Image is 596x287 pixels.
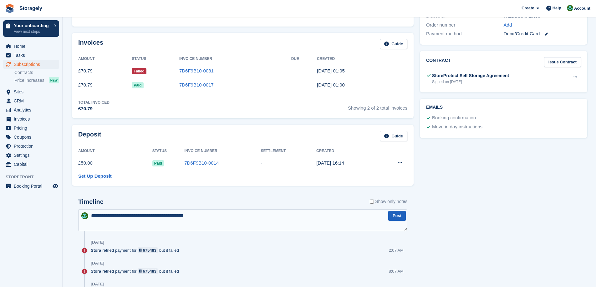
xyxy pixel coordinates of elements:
[3,133,59,141] a: menu
[78,64,132,78] td: £70.79
[91,247,101,253] span: Stora
[14,77,59,84] a: Price increases NEW
[544,57,581,67] a: Issue Contract
[91,247,182,253] div: retried payment for but it failed
[91,282,104,287] div: [DATE]
[14,115,51,123] span: Invoices
[14,124,51,132] span: Pricing
[78,131,101,141] h2: Deposit
[522,5,534,11] span: Create
[91,268,182,274] div: retried payment for but it failed
[52,182,59,190] a: Preview store
[5,4,14,13] img: stora-icon-8386f47178a22dfd0bd8f6a31ec36ba5ce8667c1dd55bd0f319d3a0aa187defe.svg
[317,54,407,64] th: Created
[432,123,482,131] div: Move in day instructions
[316,146,378,156] th: Created
[14,151,51,160] span: Settings
[132,82,143,88] span: Paid
[3,115,59,123] a: menu
[91,240,104,245] div: [DATE]
[3,42,59,51] a: menu
[14,70,59,76] a: Contracts
[261,156,316,170] td: -
[3,106,59,114] a: menu
[138,247,158,253] a: 675483
[91,268,101,274] span: Stora
[152,160,164,166] span: Paid
[184,160,219,166] a: 7D6F9B10-0014
[370,198,374,205] input: Show only notes
[14,87,51,96] span: Sites
[291,54,317,64] th: Due
[3,60,59,69] a: menu
[3,20,59,37] a: Your onboarding View next steps
[152,146,185,156] th: Status
[426,22,503,29] div: Order number
[179,68,214,73] a: 7D6F9B10-0031
[574,5,590,12] span: Account
[317,82,345,87] time: 2025-07-04 00:00:16 UTC
[78,156,152,170] td: £50.00
[432,114,476,122] div: Booking confirmation
[78,54,132,64] th: Amount
[14,160,51,169] span: Capital
[14,42,51,51] span: Home
[553,5,561,11] span: Help
[14,133,51,141] span: Coupons
[91,261,104,266] div: [DATE]
[78,146,152,156] th: Amount
[143,247,156,253] div: 675483
[132,54,179,64] th: Status
[3,124,59,132] a: menu
[567,5,573,11] img: Notifications
[316,160,344,166] time: 2025-06-30 15:14:30 UTC
[78,78,132,92] td: £70.79
[3,151,59,160] a: menu
[78,198,104,205] h2: Timeline
[14,182,51,191] span: Booking Portal
[14,106,51,114] span: Analytics
[14,142,51,151] span: Protection
[3,142,59,151] a: menu
[14,29,51,34] p: View next steps
[3,182,59,191] a: menu
[3,51,59,60] a: menu
[388,211,406,221] button: Post
[49,77,59,83] div: NEW
[6,174,62,180] span: Storefront
[389,268,404,274] div: 8:07 AM
[3,87,59,96] a: menu
[432,79,509,85] div: Signed on [DATE]
[78,39,103,49] h2: Invoices
[317,68,345,73] time: 2025-08-04 00:05:20 UTC
[179,82,214,87] a: 7D6F9B10-0017
[14,51,51,60] span: Tasks
[3,96,59,105] a: menu
[504,22,512,29] a: Add
[132,68,146,74] span: Failed
[504,30,581,37] div: Debit/Credit Card
[14,23,51,28] p: Your onboarding
[426,57,451,67] h2: Contract
[370,198,407,205] label: Show only notes
[138,268,158,274] a: 675483
[78,105,110,112] div: £70.79
[432,72,509,79] div: StoreProtect Self Storage Agreement
[426,30,503,37] div: Payment method
[143,268,156,274] div: 675483
[179,54,291,64] th: Invoice Number
[380,131,407,141] a: Guide
[380,39,407,49] a: Guide
[17,3,45,13] a: Storagely
[78,173,112,180] a: Set Up Deposit
[184,146,261,156] th: Invoice Number
[389,247,404,253] div: 2:07 AM
[81,212,88,219] img: Notifications
[3,160,59,169] a: menu
[14,96,51,105] span: CRM
[14,60,51,69] span: Subscriptions
[261,146,316,156] th: Settlement
[348,100,407,112] span: Showing 2 of 2 total invoices
[78,100,110,105] div: Total Invoiced
[14,77,44,83] span: Price increases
